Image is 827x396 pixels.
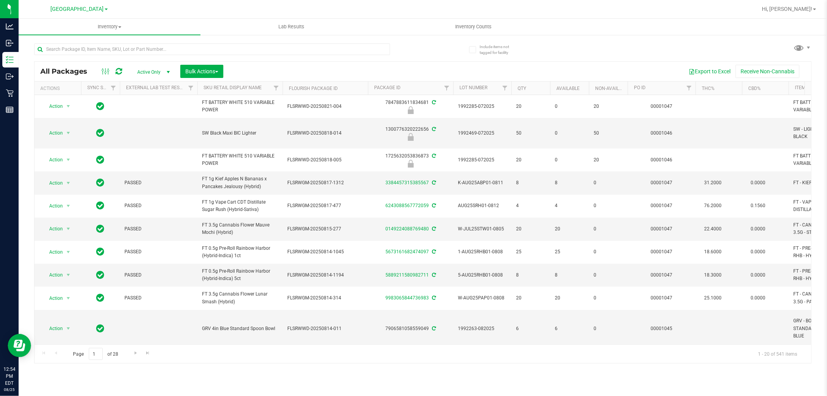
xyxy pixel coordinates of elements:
[124,225,193,233] span: PASSED
[367,133,454,141] div: Newly Received
[97,270,105,280] span: In Sync
[202,268,278,282] span: FT 0.5g Pre-Roll Rainbow Harbor (Hybrid-Indica) 5ct
[445,23,502,30] span: Inventory Counts
[431,203,436,208] span: Sync from Compliance System
[651,104,673,109] a: 00001047
[34,43,390,55] input: Search Package ID, Item Name, SKU, Lot or Part Number...
[431,249,436,254] span: Sync from Compliance System
[385,226,429,232] a: 0149224088769480
[700,200,725,211] span: 76.2000
[42,154,63,165] span: Action
[555,130,584,137] span: 0
[651,226,673,232] a: 00001047
[64,178,73,188] span: select
[42,247,63,258] span: Action
[440,81,453,95] a: Filter
[367,152,454,168] div: 1725632053836873
[458,225,507,233] span: W-JUL25STW01-0805
[700,270,725,281] span: 18.3000
[64,247,73,258] span: select
[3,366,15,387] p: 12:54 PM EDT
[287,325,363,332] span: FLSRWWD-20250814-011
[97,177,105,188] span: In Sync
[287,130,363,137] span: FLSRWWD-20250818-014
[516,248,546,256] span: 25
[202,152,278,167] span: FT BATTERY WHITE 510 VARIABLE POWER
[42,128,63,138] span: Action
[555,156,584,164] span: 0
[516,225,546,233] span: 20
[202,325,278,332] span: GRV 4in Blue Standard Spoon Bowl
[202,99,278,114] span: FT BATTERY WHITE 510 VARIABLE POWER
[748,86,761,91] a: CBD%
[651,157,673,163] a: 00001046
[97,154,105,165] span: In Sync
[795,85,820,90] a: Item Name
[555,225,584,233] span: 20
[97,200,105,211] span: In Sync
[458,248,507,256] span: 1-AUG25RHB01-0808
[555,271,584,279] span: 8
[51,6,104,12] span: [GEOGRAPHIC_DATA]
[6,56,14,64] inline-svg: Inventory
[374,85,401,90] a: Package ID
[66,348,125,360] span: Page of 28
[651,203,673,208] a: 00001047
[287,202,363,209] span: FLSRWGM-20250817-477
[458,202,507,209] span: AUG25SRH01-0812
[64,128,73,138] span: select
[367,106,454,114] div: Launch Hold
[702,86,715,91] a: THC%
[97,246,105,257] span: In Sync
[124,294,193,302] span: PASSED
[367,325,454,332] div: 7906581058559049
[762,6,812,12] span: Hi, [PERSON_NAME]!
[180,65,223,78] button: Bulk Actions
[594,179,623,187] span: 0
[752,348,803,360] span: 1 - 20 of 541 items
[700,177,725,188] span: 31.2000
[458,179,507,187] span: K-AUG25ABP01-0811
[431,226,436,232] span: Sync from Compliance System
[747,270,769,281] span: 0.0000
[431,180,436,185] span: Sync from Compliance System
[684,65,735,78] button: Export to Excel
[367,160,454,168] div: Newly Received
[42,223,63,234] span: Action
[202,199,278,213] span: FT 1g Vape Cart CDT Distillate Sugar Rush (Hybrid-Sativa)
[200,19,382,35] a: Lab Results
[202,245,278,259] span: FT 0.5g Pre-Roll Rainbow Harbor (Hybrid-Indica) 1ct
[19,19,200,35] a: Inventory
[87,85,117,90] a: Sync Status
[700,223,725,235] span: 22.4000
[516,103,546,110] span: 20
[594,130,623,137] span: 50
[651,272,673,278] a: 00001047
[64,223,73,234] span: select
[518,86,526,91] a: Qty
[42,293,63,304] span: Action
[431,100,436,105] span: Sync from Compliance System
[287,271,363,279] span: FLSRWGM-20250814-1194
[555,202,584,209] span: 4
[97,128,105,138] span: In Sync
[747,200,769,211] span: 0.1560
[385,272,429,278] a: 5889211580982711
[431,126,436,132] span: Sync from Compliance System
[594,202,623,209] span: 0
[747,292,769,304] span: 0.0000
[42,178,63,188] span: Action
[124,248,193,256] span: PASSED
[64,101,73,112] span: select
[385,203,429,208] a: 6243088567772059
[651,295,673,301] a: 00001047
[499,81,511,95] a: Filter
[367,99,454,114] div: 7847883611834681
[459,85,487,90] a: Lot Number
[287,225,363,233] span: FLSRWGM-20250815-277
[594,225,623,233] span: 0
[516,294,546,302] span: 20
[480,44,518,55] span: Include items not tagged for facility
[683,81,696,95] a: Filter
[42,201,63,211] span: Action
